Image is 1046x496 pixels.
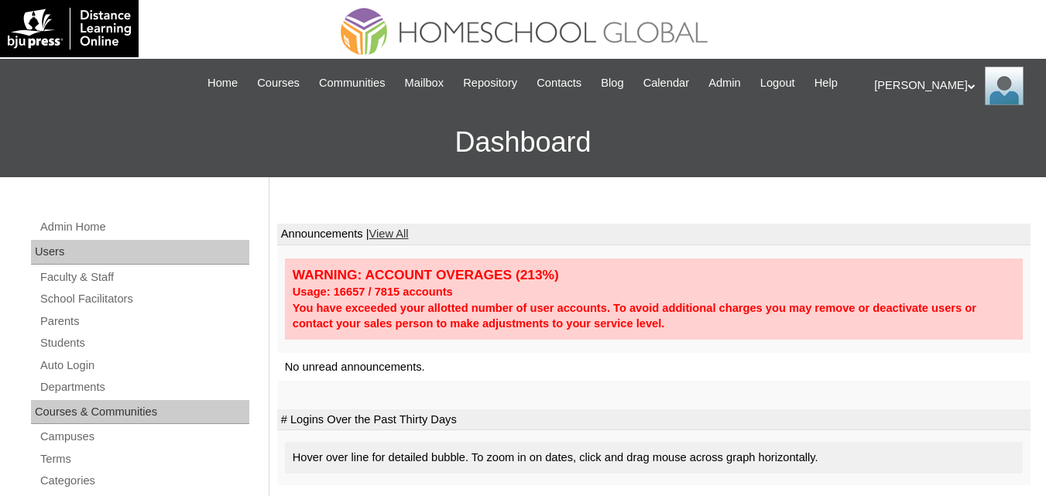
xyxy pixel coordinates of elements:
[249,74,307,92] a: Courses
[319,74,386,92] span: Communities
[369,227,409,240] a: View All
[293,300,1015,332] div: You have exceeded your allotted number of user accounts. To avoid additional charges you may remo...
[277,224,1031,245] td: Announcements |
[207,74,238,92] span: Home
[636,74,697,92] a: Calendar
[39,289,249,309] a: School Facilitators
[39,450,249,469] a: Terms
[311,74,393,92] a: Communities
[200,74,245,92] a: Home
[293,266,1015,284] div: WARNING: ACCOUNT OVERAGES (213%)
[277,353,1031,381] td: No unread announcements.
[701,74,749,92] a: Admin
[455,74,525,92] a: Repository
[753,74,803,92] a: Logout
[39,334,249,353] a: Students
[397,74,452,92] a: Mailbox
[39,427,249,446] a: Campuses
[277,409,1031,431] td: # Logins Over the Past Thirty Days
[285,442,1023,474] div: Hover over line for detailed bubble. To zoom in on dates, click and drag mouse across graph horiz...
[8,108,1038,177] h3: Dashboard
[463,74,517,92] span: Repository
[874,67,1031,105] div: [PERSON_NAME]
[39,356,249,375] a: Auto Login
[39,471,249,491] a: Categories
[593,74,631,92] a: Blog
[601,74,623,92] span: Blog
[39,312,249,331] a: Parents
[405,74,444,92] span: Mailbox
[807,74,845,92] a: Help
[257,74,300,92] span: Courses
[529,74,589,92] a: Contacts
[537,74,581,92] span: Contacts
[31,240,249,265] div: Users
[8,8,131,50] img: logo-white.png
[815,74,838,92] span: Help
[39,378,249,397] a: Departments
[760,74,795,92] span: Logout
[985,67,1024,105] img: Ariane Ebuen
[293,286,453,298] strong: Usage: 16657 / 7815 accounts
[39,217,249,237] a: Admin Home
[31,400,249,425] div: Courses & Communities
[708,74,741,92] span: Admin
[643,74,689,92] span: Calendar
[39,268,249,287] a: Faculty & Staff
